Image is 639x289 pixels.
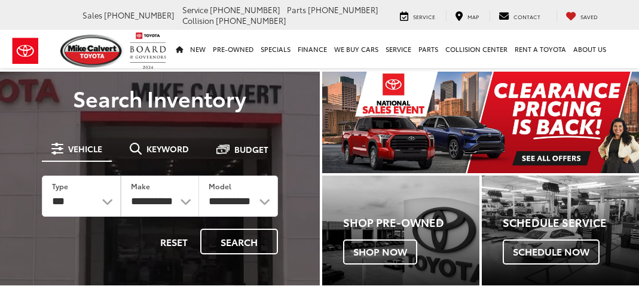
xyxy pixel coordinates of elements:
a: Finance [294,30,331,68]
span: Shop Now [343,239,417,265]
span: Collision [182,15,214,26]
span: Schedule Now [503,239,600,265]
span: Contact [513,13,540,20]
h4: Schedule Service [503,217,639,229]
a: Rent a Toyota [511,30,570,68]
span: Service [182,4,208,15]
a: About Us [570,30,610,68]
a: Contact [490,10,549,21]
a: Specials [257,30,294,68]
a: Pre-Owned [209,30,257,68]
a: Service [391,10,444,21]
div: Toyota [322,176,479,285]
h3: Search Inventory [25,86,295,110]
label: Type [52,181,68,191]
h4: Shop Pre-Owned [343,217,479,229]
span: Budget [234,145,268,153]
a: Home [172,30,186,68]
img: Mike Calvert Toyota [60,35,124,67]
span: Sales [82,10,102,20]
a: Schedule Service Schedule Now [482,176,639,285]
a: My Saved Vehicles [557,10,607,21]
img: Toyota [3,32,48,70]
span: Vehicle [68,144,102,153]
span: Keyword [146,144,189,153]
button: Reset [150,229,198,254]
span: Parts [287,4,306,15]
span: [PHONE_NUMBER] [104,10,175,20]
a: New [186,30,209,68]
span: Map [467,13,479,20]
span: Service [413,13,435,20]
div: Toyota [482,176,639,285]
a: WE BUY CARS [331,30,382,68]
span: [PHONE_NUMBER] [210,4,280,15]
a: Collision Center [442,30,511,68]
a: Map [446,10,488,21]
a: Parts [415,30,442,68]
span: Saved [580,13,598,20]
button: Search [200,229,278,254]
span: [PHONE_NUMBER] [308,4,378,15]
a: Service [382,30,415,68]
span: [PHONE_NUMBER] [216,15,286,26]
label: Model [209,181,231,191]
label: Make [131,181,150,191]
a: Shop Pre-Owned Shop Now [322,176,479,285]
